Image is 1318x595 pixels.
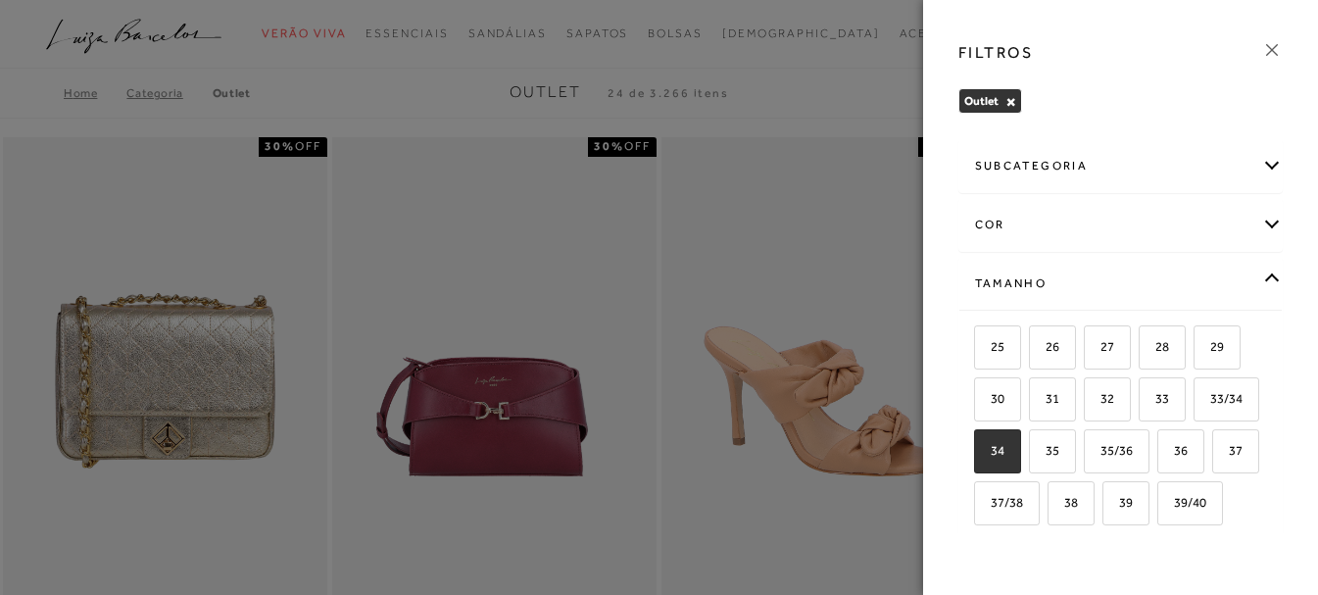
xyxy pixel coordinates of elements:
input: 30 [971,392,991,412]
span: 35/36 [1086,443,1133,458]
input: 36 [1154,444,1174,464]
input: 37 [1209,444,1229,464]
span: 37/38 [976,495,1023,510]
span: 38 [1050,495,1078,510]
span: 25 [976,339,1004,354]
span: 28 [1141,339,1169,354]
span: 39/40 [1159,495,1206,510]
input: 35/36 [1081,444,1100,464]
input: 27 [1081,340,1100,360]
span: 33 [1141,391,1169,406]
input: 39 [1099,496,1119,516]
input: 35 [1026,444,1046,464]
input: 34 [971,444,991,464]
input: 31 [1026,392,1046,412]
input: 26 [1026,340,1046,360]
input: 25 [971,340,991,360]
div: Tamanho [959,258,1283,310]
span: 39 [1104,495,1133,510]
span: 37 [1214,443,1243,458]
span: 36 [1159,443,1188,458]
span: 26 [1031,339,1059,354]
input: 37/38 [971,496,991,516]
input: 29 [1191,340,1210,360]
h3: FILTROS [958,41,1034,64]
span: Outlet [964,94,999,108]
input: 39/40 [1154,496,1174,516]
input: 28 [1136,340,1155,360]
span: 30 [976,391,1004,406]
input: 32 [1081,392,1100,412]
input: 33 [1136,392,1155,412]
input: 38 [1045,496,1064,516]
button: Outlet Close [1005,95,1016,109]
span: 32 [1086,391,1114,406]
div: subcategoria [959,140,1283,192]
span: 34 [976,443,1004,458]
span: 27 [1086,339,1114,354]
span: 31 [1031,391,1059,406]
div: cor [959,199,1283,251]
span: 33/34 [1196,391,1243,406]
span: 35 [1031,443,1059,458]
span: 29 [1196,339,1224,354]
input: 33/34 [1191,392,1210,412]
